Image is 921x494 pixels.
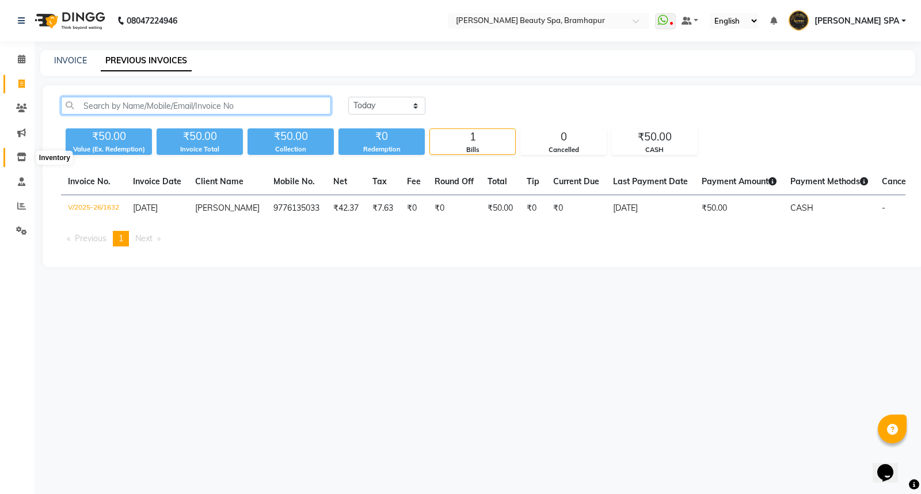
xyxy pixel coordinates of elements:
[789,10,809,31] img: ANANYA SPA
[127,5,177,37] b: 08047224946
[333,176,347,187] span: Net
[695,195,783,222] td: ₹50.00
[54,55,87,66] a: INVOICE
[612,129,697,145] div: ₹50.00
[613,176,688,187] span: Last Payment Date
[75,233,106,244] span: Previous
[553,176,599,187] span: Current Due
[195,176,243,187] span: Client Name
[606,195,695,222] td: [DATE]
[157,128,243,145] div: ₹50.00
[195,203,260,213] span: [PERSON_NAME]
[428,195,481,222] td: ₹0
[61,97,331,115] input: Search by Name/Mobile/Email/Invoice No
[612,145,697,155] div: CASH
[521,129,606,145] div: 0
[430,129,515,145] div: 1
[435,176,474,187] span: Round Off
[372,176,387,187] span: Tax
[248,128,334,145] div: ₹50.00
[133,176,181,187] span: Invoice Date
[29,5,108,37] img: logo
[481,195,520,222] td: ₹50.00
[815,15,899,27] span: [PERSON_NAME] SPA
[400,195,428,222] td: ₹0
[61,195,126,222] td: V/2025-26/1632
[521,145,606,155] div: Cancelled
[61,231,905,246] nav: Pagination
[520,195,546,222] td: ₹0
[248,145,334,154] div: Collection
[702,176,777,187] span: Payment Amount
[882,203,885,213] span: -
[527,176,539,187] span: Tip
[873,448,909,482] iframe: chat widget
[338,145,425,154] div: Redemption
[273,176,315,187] span: Mobile No.
[407,176,421,187] span: Fee
[546,195,606,222] td: ₹0
[68,176,111,187] span: Invoice No.
[157,145,243,154] div: Invoice Total
[488,176,507,187] span: Total
[267,195,326,222] td: 9776135033
[66,145,152,154] div: Value (Ex. Redemption)
[66,128,152,145] div: ₹50.00
[135,233,153,244] span: Next
[326,195,366,222] td: ₹42.37
[338,128,425,145] div: ₹0
[430,145,515,155] div: Bills
[790,176,868,187] span: Payment Methods
[119,233,123,244] span: 1
[36,151,73,165] div: Inventory
[366,195,400,222] td: ₹7.63
[133,203,158,213] span: [DATE]
[790,203,813,213] span: CASH
[101,51,192,71] a: PREVIOUS INVOICES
